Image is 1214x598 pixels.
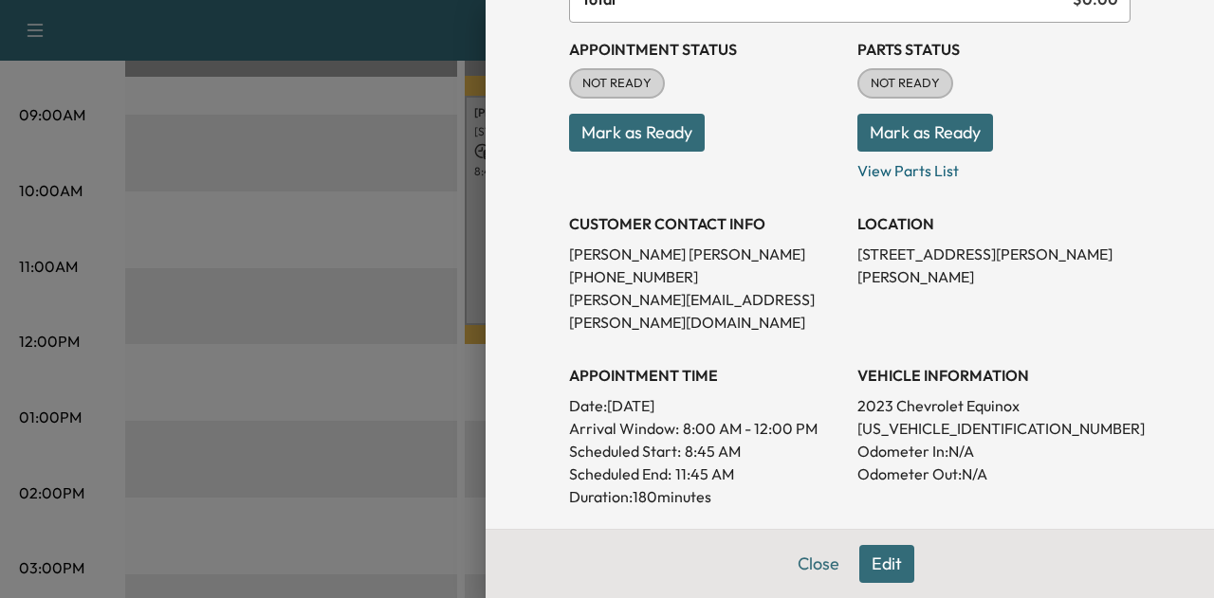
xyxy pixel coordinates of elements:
span: NOT READY [859,74,951,93]
p: [STREET_ADDRESS][PERSON_NAME][PERSON_NAME] [857,243,1131,288]
p: Duration: 180 minutes [569,485,842,508]
h3: CUSTOMER CONTACT INFO [569,212,842,235]
p: Date: [DATE] [569,394,842,417]
button: Mark as Ready [857,114,993,152]
p: [PHONE_NUMBER] [569,265,842,288]
h3: APPOINTMENT TIME [569,364,842,387]
p: Arrival Window: [569,417,842,440]
p: [PERSON_NAME][EMAIL_ADDRESS][PERSON_NAME][DOMAIN_NAME] [569,288,842,334]
p: [PERSON_NAME] [PERSON_NAME] [569,243,842,265]
p: View Parts List [857,152,1131,182]
p: [US_VEHICLE_IDENTIFICATION_NUMBER] [857,417,1131,440]
span: 8:00 AM - 12:00 PM [683,417,818,440]
h3: Appointment Status [569,38,842,61]
span: NOT READY [571,74,663,93]
p: Odometer In: N/A [857,440,1131,462]
button: Mark as Ready [569,114,705,152]
h3: LOCATION [857,212,1131,235]
p: 8:45 AM [685,440,741,462]
p: 2023 Chevrolet Equinox [857,394,1131,417]
p: 11:45 AM [675,462,734,485]
h3: VEHICLE INFORMATION [857,364,1131,387]
button: Close [785,545,852,583]
p: Scheduled End: [569,462,671,485]
h3: Parts Status [857,38,1131,61]
p: Odometer Out: N/A [857,462,1131,485]
p: Scheduled Start: [569,440,681,462]
button: Edit [859,545,914,583]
